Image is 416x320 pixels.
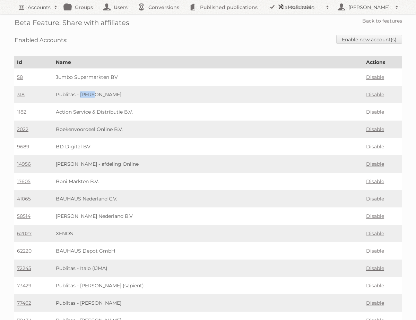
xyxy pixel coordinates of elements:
td: Boekenvoordeel Online B.V. [53,121,363,138]
td: [PERSON_NAME] Nederland B.V [53,207,363,225]
a: Disable [366,178,384,184]
h2: Accounts [28,4,51,11]
h3: Enabled Accounts: [15,35,67,45]
td: BAUHAUS Nederland C.V. [53,190,363,207]
a: Disable [366,213,384,219]
a: 62220 [17,248,32,254]
a: 1182 [17,109,26,115]
a: Disable [366,91,384,98]
td: Publitas - [PERSON_NAME] [53,294,363,312]
th: Name [53,56,363,68]
a: Disable [366,126,384,132]
a: 62027 [17,230,32,237]
td: Publitas - Italo (IJMA) [53,260,363,277]
a: Disable [366,74,384,80]
a: 17605 [17,178,31,184]
a: Disable [366,282,384,289]
a: Disable [366,196,384,202]
a: 58 [17,74,23,80]
td: Publitas - [PERSON_NAME] [53,86,363,103]
a: Disable [366,230,384,237]
td: BD Digital BV [53,138,363,155]
a: Disable [366,109,384,115]
a: Disable [366,300,384,306]
a: 73429 [17,282,32,289]
a: Enable new account(s) [336,35,402,44]
a: 41065 [17,196,31,202]
a: 318 [17,91,25,98]
a: Disable [366,143,384,150]
a: Disable [366,265,384,271]
th: Actions [363,56,402,68]
a: 14956 [17,161,31,167]
a: 77462 [17,300,31,306]
td: Publitas - [PERSON_NAME] (sapient) [53,277,363,294]
td: XENOS [53,225,363,242]
td: [PERSON_NAME] - afdeling Online [53,155,363,173]
td: BAUHAUS Depot GmbH [53,242,363,260]
a: Back to features [362,18,402,24]
td: Boni Markten B.V. [53,173,363,190]
a: Disable [366,248,384,254]
h2: Beta Feature: Share with affiliates [15,17,129,28]
h2: More tools [288,4,322,11]
td: Action Service & Distributie B.V. [53,103,363,121]
h2: [PERSON_NAME] [347,4,392,11]
a: 58514 [17,213,31,219]
td: Jumbo Supermarkten BV [53,68,363,86]
a: 9689 [17,143,29,150]
a: 72245 [17,265,31,271]
th: Id [14,56,53,68]
a: Disable [366,161,384,167]
a: 2022 [17,126,28,132]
